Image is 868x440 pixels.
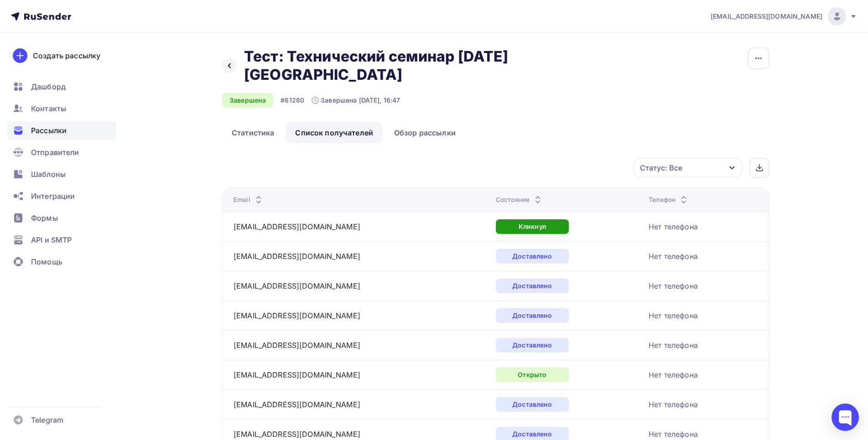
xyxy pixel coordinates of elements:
[7,99,116,118] a: Контакты
[234,195,264,204] div: Email
[711,7,857,26] a: [EMAIL_ADDRESS][DOMAIN_NAME]
[281,96,304,105] div: #61280
[634,158,742,178] button: Статус: Все
[649,280,698,291] div: Нет телефона
[649,195,689,204] div: Телефон
[496,195,543,204] div: Состояние
[234,341,360,350] a: [EMAIL_ADDRESS][DOMAIN_NAME]
[312,96,400,105] div: Завершена [DATE], 16:47
[711,12,822,21] span: [EMAIL_ADDRESS][DOMAIN_NAME]
[496,308,569,323] div: Доставлено
[222,93,273,108] div: Завершена
[31,103,66,114] span: Контакты
[244,47,520,84] h2: Тест: Технический семинар [DATE] [GEOGRAPHIC_DATA]
[7,165,116,183] a: Шаблоны
[31,81,66,92] span: Дашборд
[234,252,360,261] a: [EMAIL_ADDRESS][DOMAIN_NAME]
[496,338,569,352] div: Доставлено
[222,122,284,143] a: Статистика
[649,369,698,380] div: Нет телефона
[286,122,383,143] a: Список получателей
[7,121,116,140] a: Рассылки
[649,429,698,440] div: Нет телефона
[31,147,79,158] span: Отправители
[31,125,67,136] span: Рассылки
[649,251,698,262] div: Нет телефона
[496,219,569,234] div: Кликнул
[234,370,360,379] a: [EMAIL_ADDRESS][DOMAIN_NAME]
[496,397,569,412] div: Доставлено
[234,281,360,290] a: [EMAIL_ADDRESS][DOMAIN_NAME]
[496,279,569,293] div: Доставлено
[31,191,75,202] span: Интеграции
[234,430,360,439] a: [EMAIL_ADDRESS][DOMAIN_NAME]
[33,50,100,61] div: Создать рассылку
[385,122,465,143] a: Обзор рассылки
[640,162,682,173] div: Статус: Все
[649,399,698,410] div: Нет телефона
[649,221,698,232] div: Нет телефона
[31,256,62,267] span: Помощь
[7,143,116,161] a: Отправители
[649,340,698,351] div: Нет телефона
[496,249,569,264] div: Доставлено
[31,414,63,425] span: Telegram
[234,222,360,231] a: [EMAIL_ADDRESS][DOMAIN_NAME]
[234,311,360,320] a: [EMAIL_ADDRESS][DOMAIN_NAME]
[234,400,360,409] a: [EMAIL_ADDRESS][DOMAIN_NAME]
[31,234,72,245] span: API и SMTP
[649,310,698,321] div: Нет телефона
[7,78,116,96] a: Дашборд
[31,169,66,180] span: Шаблоны
[496,368,569,382] div: Открыто
[7,209,116,227] a: Формы
[31,212,58,223] span: Формы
